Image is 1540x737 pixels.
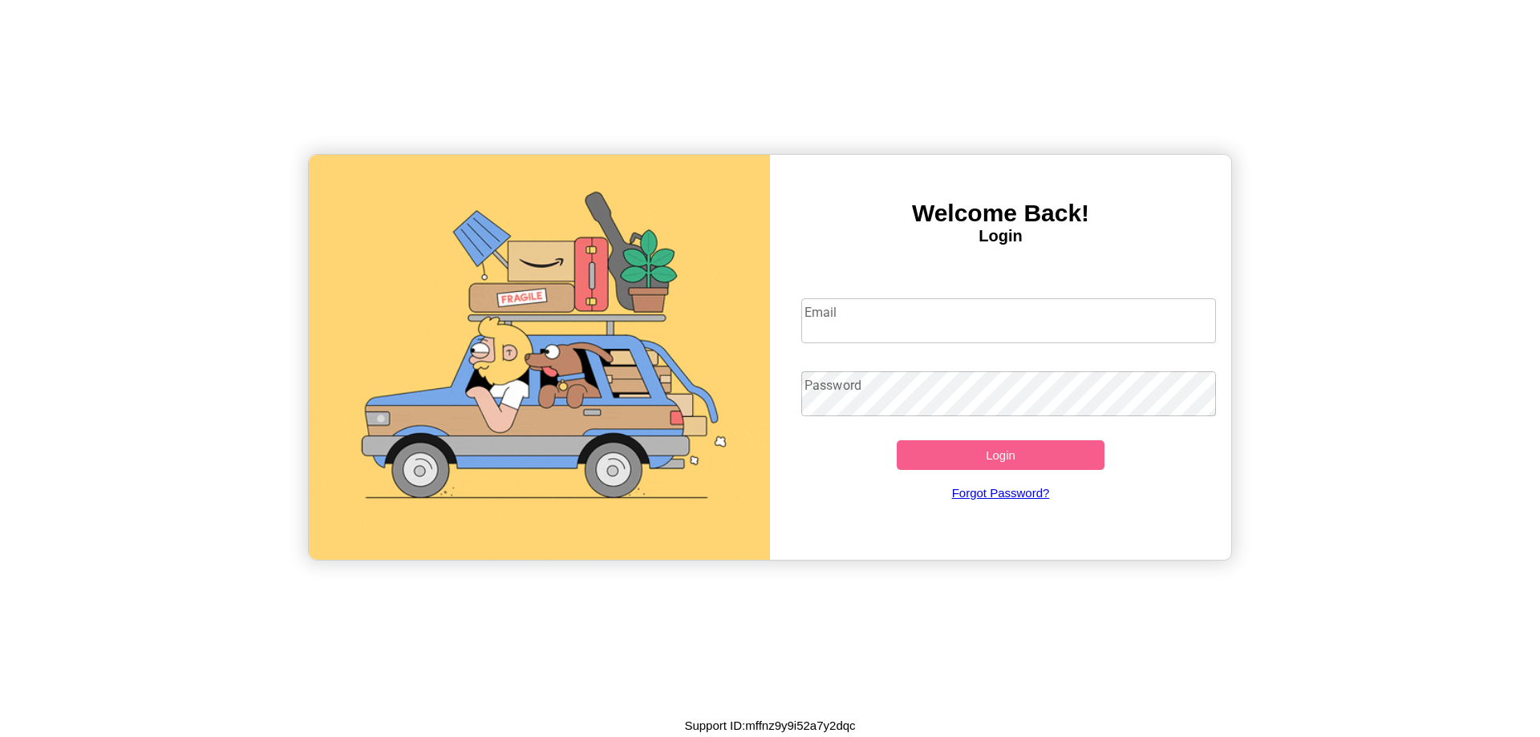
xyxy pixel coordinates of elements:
[897,440,1104,470] button: Login
[770,227,1231,245] h4: Login
[684,715,855,736] p: Support ID: mffnz9y9i52a7y2dqc
[309,155,770,560] img: gif
[793,470,1209,516] a: Forgot Password?
[770,200,1231,227] h3: Welcome Back!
